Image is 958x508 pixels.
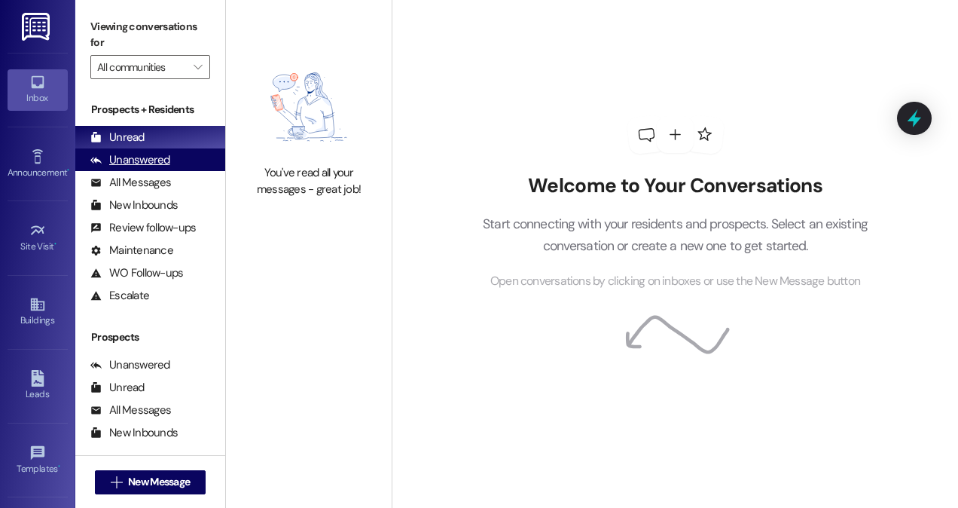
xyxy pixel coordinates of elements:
a: Buildings [8,292,68,332]
span: • [54,239,56,249]
div: WO Follow-ups [90,265,183,281]
h2: Welcome to Your Conversations [460,174,891,198]
a: Leads [8,366,68,406]
div: New Inbounds [90,425,178,441]
span: New Message [128,474,190,490]
a: Inbox [8,69,68,110]
div: New Inbounds [90,197,178,213]
div: Maintenance [90,243,173,259]
div: Unanswered [90,152,170,168]
span: • [58,461,60,472]
p: Start connecting with your residents and prospects. Select an existing conversation or create a n... [460,213,891,256]
div: Unread [90,130,145,145]
div: All Messages [90,402,171,418]
button: New Message [95,470,206,494]
a: Site Visit • [8,218,68,259]
a: Templates • [8,440,68,481]
div: Review follow-ups [90,220,196,236]
span: • [67,165,69,176]
div: Prospects [75,329,225,345]
span: Open conversations by clicking on inboxes or use the New Message button [490,272,860,291]
img: empty-state [243,57,375,158]
div: All Messages [90,175,171,191]
img: ResiDesk Logo [22,13,53,41]
input: All communities [97,55,186,79]
div: Prospects + Residents [75,102,225,118]
i:  [111,476,122,488]
div: Escalate [90,288,149,304]
div: Unanswered [90,357,170,373]
div: Unread [90,380,145,396]
label: Viewing conversations for [90,15,210,55]
div: You've read all your messages - great job! [243,165,375,197]
i:  [194,61,202,73]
